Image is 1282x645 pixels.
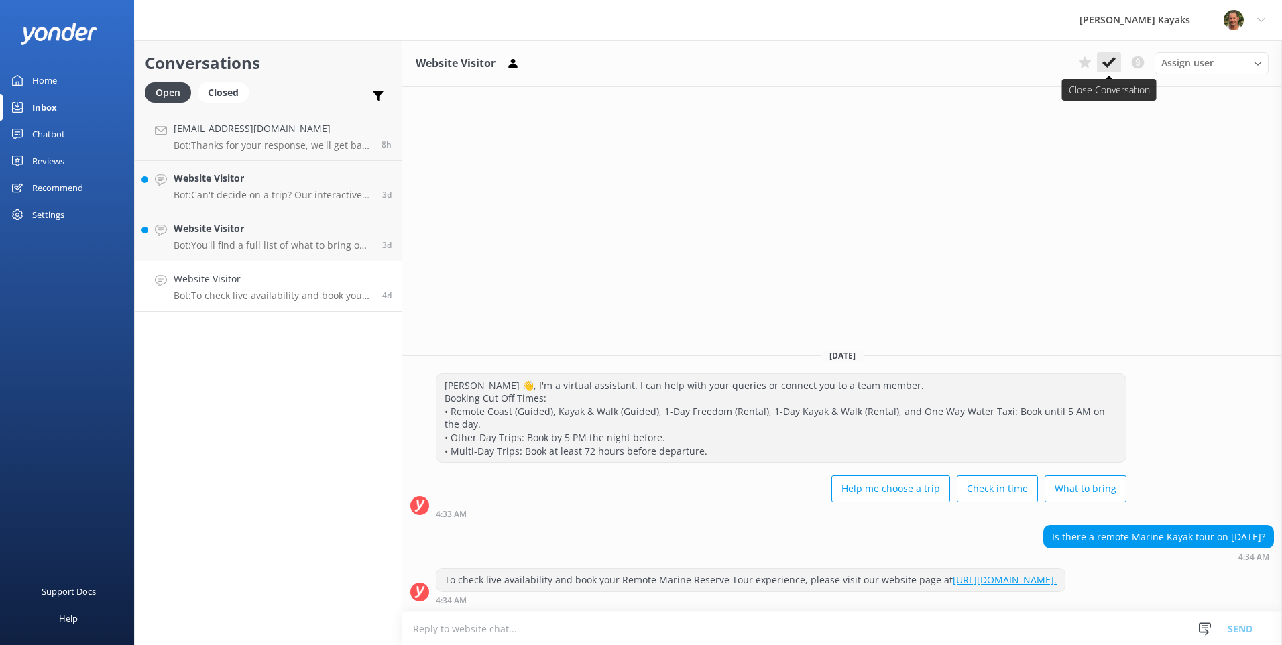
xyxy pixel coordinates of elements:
[145,50,392,76] h2: Conversations
[32,94,57,121] div: Inbox
[174,171,372,186] h4: Website Visitor
[1045,475,1126,502] button: What to bring
[145,84,198,99] a: Open
[436,374,1126,463] div: [PERSON_NAME] 👋, I'm a virtual assistant. I can help with your queries or connect you to a team m...
[416,55,496,72] h3: Website Visitor
[382,239,392,251] span: Sep 24 2025 07:06am (UTC +12:00) Pacific/Auckland
[382,139,392,150] span: Sep 27 2025 07:32am (UTC +12:00) Pacific/Auckland
[957,475,1038,502] button: Check in time
[1044,526,1273,548] div: Is there a remote Marine Kayak tour on [DATE]?
[436,509,1126,518] div: Sep 23 2025 04:33am (UTC +12:00) Pacific/Auckland
[821,350,864,361] span: [DATE]
[32,201,64,228] div: Settings
[135,161,402,211] a: Website VisitorBot:Can't decide on a trip? Our interactive quiz can help recommend a great trip t...
[145,82,191,103] div: Open
[382,290,392,301] span: Sep 23 2025 04:34am (UTC +12:00) Pacific/Auckland
[42,578,96,605] div: Support Docs
[20,23,97,45] img: yonder-white-logo.png
[135,261,402,312] a: Website VisitorBot:To check live availability and book your Remote Marine Reserve Tour experience...
[32,148,64,174] div: Reviews
[174,290,372,302] p: Bot: To check live availability and book your Remote Marine Reserve Tour experience, please visit...
[1238,553,1269,561] strong: 4:34 AM
[198,82,249,103] div: Closed
[1043,552,1274,561] div: Sep 23 2025 04:34am (UTC +12:00) Pacific/Auckland
[436,569,1065,591] div: To check live availability and book your Remote Marine Reserve Tour experience, please visit our ...
[174,189,372,201] p: Bot: Can't decide on a trip? Our interactive quiz can help recommend a great trip to take! Just c...
[59,605,78,632] div: Help
[174,221,372,236] h4: Website Visitor
[174,121,371,136] h4: [EMAIL_ADDRESS][DOMAIN_NAME]
[382,189,392,200] span: Sep 24 2025 10:58am (UTC +12:00) Pacific/Auckland
[174,139,371,152] p: Bot: Thanks for your response, we'll get back to you as soon as we can during opening hours.
[135,211,402,261] a: Website VisitorBot:You'll find a full list of what to bring on the product description of each to...
[174,239,372,251] p: Bot: You'll find a full list of what to bring on the product description of each tour, and a gene...
[1224,10,1244,30] img: 49-1662257987.jpg
[831,475,950,502] button: Help me choose a trip
[135,111,402,161] a: [EMAIL_ADDRESS][DOMAIN_NAME]Bot:Thanks for your response, we'll get back to you as soon as we can...
[198,84,255,99] a: Closed
[436,510,467,518] strong: 4:33 AM
[436,595,1065,605] div: Sep 23 2025 04:34am (UTC +12:00) Pacific/Auckland
[436,597,467,605] strong: 4:34 AM
[174,272,372,286] h4: Website Visitor
[32,121,65,148] div: Chatbot
[32,67,57,94] div: Home
[1155,52,1269,74] div: Assign User
[953,573,1057,586] a: [URL][DOMAIN_NAME].
[32,174,83,201] div: Recommend
[1161,56,1214,70] span: Assign user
